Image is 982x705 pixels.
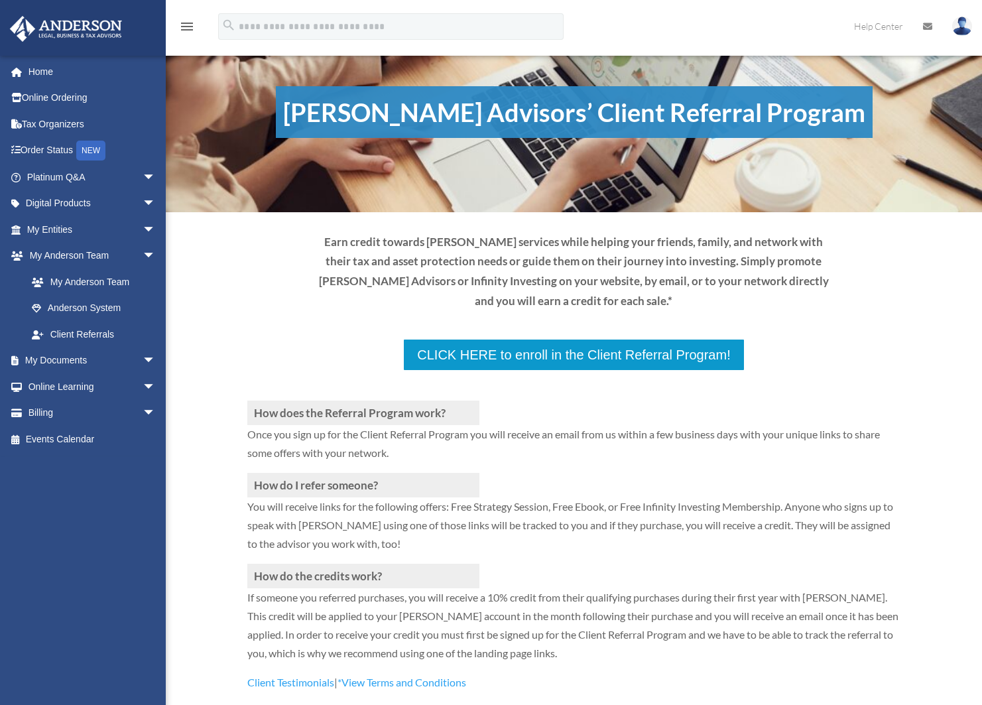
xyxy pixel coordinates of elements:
div: NEW [76,141,105,160]
a: Digital Productsarrow_drop_down [9,190,176,217]
p: | [247,673,900,692]
a: CLICK HERE to enroll in the Client Referral Program! [402,338,745,371]
span: arrow_drop_down [143,373,169,401]
span: arrow_drop_down [143,164,169,191]
span: arrow_drop_down [143,348,169,375]
i: search [221,18,236,32]
a: *View Terms and Conditions [338,676,466,695]
a: Billingarrow_drop_down [9,400,176,426]
span: arrow_drop_down [143,400,169,427]
h3: How does the Referral Program work? [247,401,479,425]
a: Events Calendar [9,426,176,452]
a: Client Referrals [19,321,169,348]
p: If someone you referred purchases, you will receive a 10% credit from their qualifying purchases ... [247,588,900,673]
i: menu [179,19,195,34]
a: Home [9,58,176,85]
a: Online Ordering [9,85,176,111]
span: arrow_drop_down [143,216,169,243]
a: My Anderson Team [19,269,176,295]
p: You will receive links for the following offers: Free Strategy Session, Free Ebook, or Free Infin... [247,497,900,564]
span: arrow_drop_down [143,243,169,270]
img: Anderson Advisors Platinum Portal [6,16,126,42]
p: Earn credit towards [PERSON_NAME] services while helping your friends, family, and network with t... [313,232,835,311]
h3: How do I refer someone? [247,473,479,497]
a: Online Learningarrow_drop_down [9,373,176,400]
a: My Documentsarrow_drop_down [9,348,176,374]
h3: How do the credits work? [247,564,479,588]
img: User Pic [952,17,972,36]
a: Platinum Q&Aarrow_drop_down [9,164,176,190]
a: menu [179,23,195,34]
a: Client Testimonials [247,676,334,695]
h1: [PERSON_NAME] Advisors’ Client Referral Program [276,86,873,138]
a: Anderson System [19,295,176,322]
a: My Entitiesarrow_drop_down [9,216,176,243]
a: Order StatusNEW [9,137,176,164]
a: My Anderson Teamarrow_drop_down [9,243,176,269]
a: Tax Organizers [9,111,176,137]
span: arrow_drop_down [143,190,169,218]
p: Once you sign up for the Client Referral Program you will receive an email from us within a few b... [247,425,900,473]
